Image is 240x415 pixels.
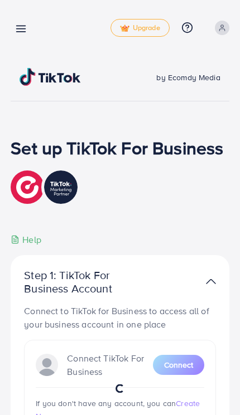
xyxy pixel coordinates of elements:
p: Step 1: TikTok For Business Account [24,268,146,295]
span: Upgrade [120,24,160,32]
img: TikTok partner [206,274,216,290]
a: tickUpgrade [111,19,170,37]
span: by Ecomdy Media [156,72,220,83]
div: Help [11,233,41,246]
img: TikTok [20,68,81,86]
img: TikTok partner [11,168,80,207]
h1: Set up TikTok For Business [11,137,223,158]
img: tick [120,25,129,32]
